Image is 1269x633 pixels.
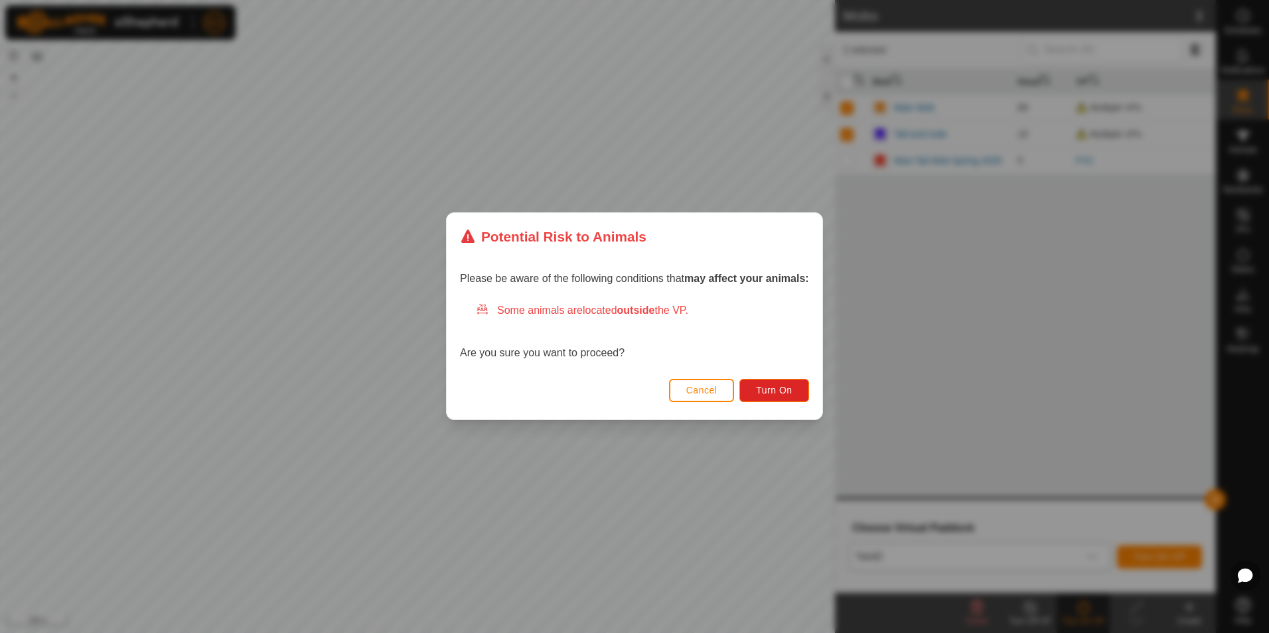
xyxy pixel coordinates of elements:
[476,303,809,319] div: Some animals are
[460,303,809,362] div: Are you sure you want to proceed?
[617,305,655,316] strong: outside
[684,273,809,285] strong: may affect your animals:
[460,226,646,247] div: Potential Risk to Animals
[669,379,735,402] button: Cancel
[740,379,809,402] button: Turn On
[583,305,688,316] span: located the VP.
[460,273,809,285] span: Please be aware of the following conditions that
[686,386,717,396] span: Cancel
[757,386,792,396] span: Turn On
